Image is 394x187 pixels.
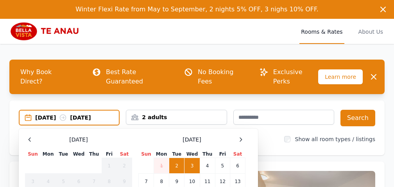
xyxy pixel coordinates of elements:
[14,64,79,89] span: Why Book Direct?
[184,151,200,158] th: Wed
[230,158,245,174] td: 6
[154,158,169,174] td: 1
[169,158,184,174] td: 2
[200,151,215,158] th: Thu
[299,19,344,44] a: Rooms & Rates
[357,19,385,44] a: About Us
[75,5,318,13] span: Winter Flexi Rate from May to September, 2 nights 5% OFF, 3 nighs 10% OFF.
[273,67,318,86] p: Exclusive Perks
[200,158,215,174] td: 4
[102,151,116,158] th: Fri
[35,114,119,122] div: [DATE] [DATE]
[9,22,84,41] img: Bella Vista Te Anau
[102,158,116,174] td: 1
[106,67,171,86] p: Best Rate Guaranteed
[56,151,71,158] th: Tue
[215,158,230,174] td: 5
[41,151,56,158] th: Mon
[25,151,41,158] th: Sun
[139,151,154,158] th: Sun
[215,151,230,158] th: Fri
[169,151,184,158] th: Tue
[71,151,86,158] th: Wed
[117,151,132,158] th: Sat
[198,67,247,86] p: No Booking Fees
[230,151,245,158] th: Sat
[295,136,375,142] label: Show all room types / listings
[340,110,375,126] button: Search
[183,136,201,143] span: [DATE]
[69,136,88,143] span: [DATE]
[126,113,226,121] div: 2 adults
[184,158,200,174] td: 3
[318,69,363,84] span: Learn more
[154,151,169,158] th: Mon
[86,151,102,158] th: Thu
[117,158,132,174] td: 2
